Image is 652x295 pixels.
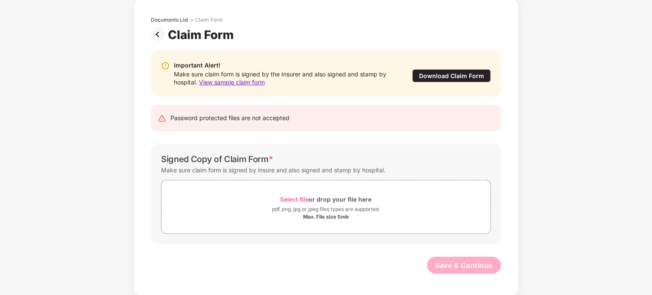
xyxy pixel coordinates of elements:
div: Signed Copy of Claim Form [161,154,273,164]
div: Claim Form [168,28,237,42]
div: Download Claim Form [412,69,491,82]
img: svg+xml;base64,PHN2ZyBpZD0iUHJldi0zMngzMiIgeG1sbnM9Imh0dHA6Ly93d3cudzMub3JnLzIwMDAvc3ZnIiB3aWR0aD... [151,28,168,41]
img: svg+xml;base64,PHN2ZyB4bWxucz0iaHR0cDovL3d3dy53My5vcmcvMjAwMC9zdmciIHdpZHRoPSIyNCIgaGVpZ2h0PSIyNC... [158,114,166,123]
div: Claim Form [195,17,223,23]
span: Select file [281,196,309,203]
div: pdf, png, jpg or jpeg files types are supported. [272,205,380,214]
div: Make sure claim form is signed by insure and also signed and stamp by hospital. [161,164,386,176]
span: Select fileor drop your file herepdf, png, jpg or jpeg files types are supported.Max. File size 5mb [162,187,490,227]
div: Make sure claim form is signed by the Insurer and also signed and stamp by hospital. [174,70,395,86]
div: Important Alert! [174,61,395,70]
img: svg+xml;base64,PHN2ZyBpZD0iV2FybmluZ18tXzIweDIwIiBkYXRhLW5hbWU9Ildhcm5pbmcgLSAyMHgyMCIgeG1sbnM9Im... [161,62,170,70]
div: Documents List [151,17,188,23]
div: or drop your file here [281,194,372,205]
div: Max. File size 5mb [303,214,349,220]
div: > [190,17,193,23]
div: Password protected files are not accepted [170,113,289,123]
span: View sample claim form [199,79,265,86]
button: Save & Continue [427,257,502,274]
